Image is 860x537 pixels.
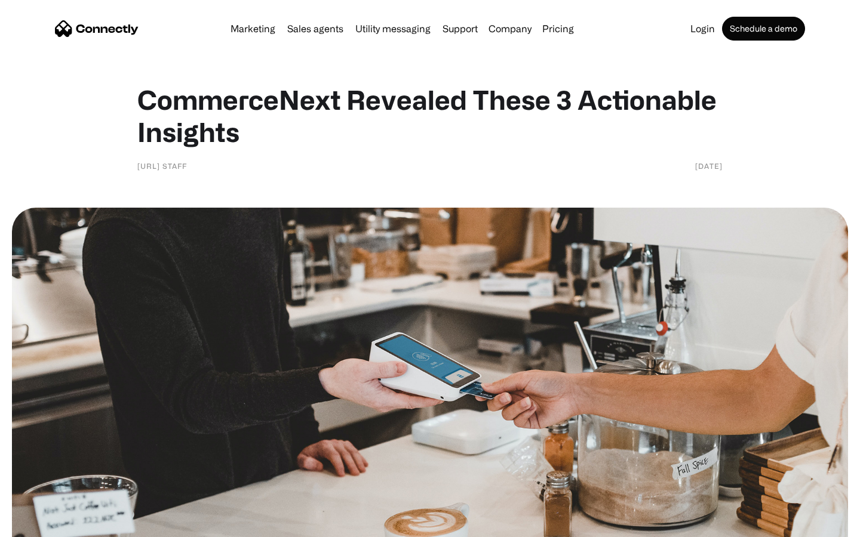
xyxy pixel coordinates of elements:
[282,24,348,33] a: Sales agents
[137,84,723,148] h1: CommerceNext Revealed These 3 Actionable Insights
[537,24,579,33] a: Pricing
[695,160,723,172] div: [DATE]
[686,24,720,33] a: Login
[226,24,280,33] a: Marketing
[489,20,532,37] div: Company
[137,160,187,172] div: [URL] Staff
[351,24,435,33] a: Utility messaging
[722,17,805,41] a: Schedule a demo
[12,516,72,533] aside: Language selected: English
[24,516,72,533] ul: Language list
[438,24,483,33] a: Support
